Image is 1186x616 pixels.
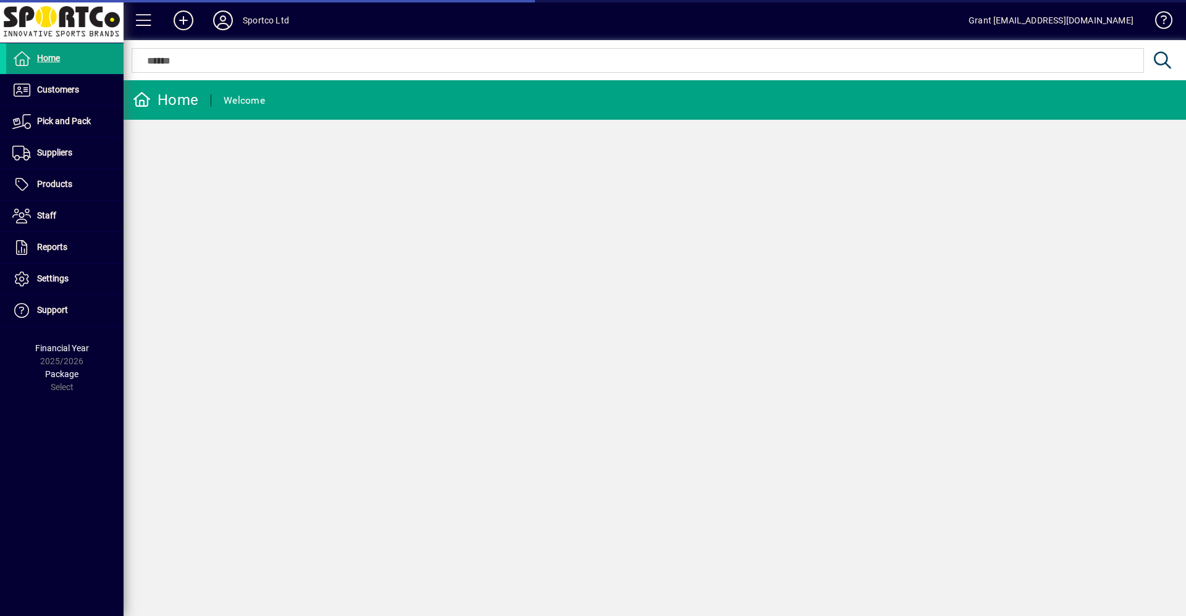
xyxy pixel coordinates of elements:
a: Knowledge Base [1146,2,1171,43]
button: Profile [203,9,243,31]
span: Settings [37,273,69,283]
a: Settings [6,264,124,294]
span: Package [45,369,78,379]
div: Sportco Ltd [243,10,289,30]
div: Welcome [224,91,265,110]
a: Suppliers [6,138,124,169]
span: Staff [37,210,56,220]
a: Customers [6,75,124,106]
span: Reports [37,242,67,252]
span: Support [37,305,68,315]
div: Home [133,90,198,110]
a: Pick and Pack [6,106,124,137]
span: Customers [37,85,79,94]
div: Grant [EMAIL_ADDRESS][DOMAIN_NAME] [969,10,1133,30]
span: Home [37,53,60,63]
span: Pick and Pack [37,116,91,126]
a: Products [6,169,124,200]
span: Suppliers [37,148,72,157]
span: Products [37,179,72,189]
a: Reports [6,232,124,263]
span: Financial Year [35,343,89,353]
a: Support [6,295,124,326]
a: Staff [6,201,124,231]
button: Add [164,9,203,31]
